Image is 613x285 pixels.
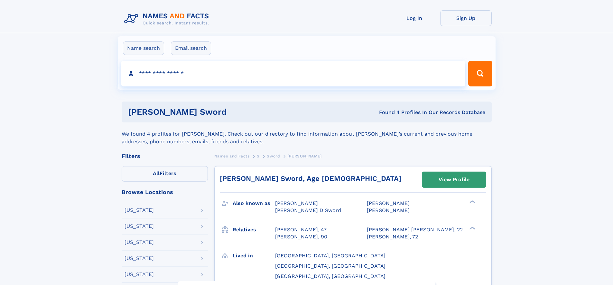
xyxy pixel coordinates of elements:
h3: Lived in [233,250,275,261]
span: [GEOGRAPHIC_DATA], [GEOGRAPHIC_DATA] [275,253,385,259]
span: Sword [267,154,280,158]
span: [PERSON_NAME] [287,154,322,158]
div: Found 4 Profiles In Our Records Database [303,109,485,116]
span: [PERSON_NAME] [367,207,410,213]
label: Name search [123,41,164,55]
a: [PERSON_NAME], 90 [275,233,327,240]
a: [PERSON_NAME], 47 [275,226,327,233]
div: [US_STATE] [125,208,154,213]
span: [GEOGRAPHIC_DATA], [GEOGRAPHIC_DATA] [275,273,385,279]
h3: Also known as [233,198,275,209]
div: [US_STATE] [125,224,154,229]
div: ❯ [468,226,476,230]
div: ❯ [468,200,476,204]
button: Search Button [468,61,492,86]
a: View Profile [422,172,486,187]
label: Email search [171,41,211,55]
a: [PERSON_NAME] Sword, Age [DEMOGRAPHIC_DATA] [220,174,401,183]
div: We found 4 profiles for [PERSON_NAME]. Check out our directory to find information about [PERSON_... [122,122,492,146]
div: [US_STATE] [125,240,154,245]
span: [PERSON_NAME] [367,200,410,206]
a: Names and Facts [214,152,250,160]
div: Filters [122,153,208,159]
div: View Profile [439,172,469,187]
span: All [153,170,160,176]
span: S [257,154,260,158]
img: Logo Names and Facts [122,10,214,28]
input: search input [121,61,466,86]
label: Filters [122,166,208,182]
h1: [PERSON_NAME] Sword [128,108,303,116]
div: [US_STATE] [125,256,154,261]
span: [GEOGRAPHIC_DATA], [GEOGRAPHIC_DATA] [275,263,385,269]
a: Log In [389,10,440,26]
a: Sign Up [440,10,492,26]
a: Sword [267,152,280,160]
h3: Relatives [233,224,275,235]
div: Browse Locations [122,189,208,195]
span: [PERSON_NAME] [275,200,318,206]
a: S [257,152,260,160]
a: [PERSON_NAME] [PERSON_NAME], 22 [367,226,463,233]
div: [US_STATE] [125,272,154,277]
a: [PERSON_NAME], 72 [367,233,418,240]
span: [PERSON_NAME] D Sword [275,207,341,213]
